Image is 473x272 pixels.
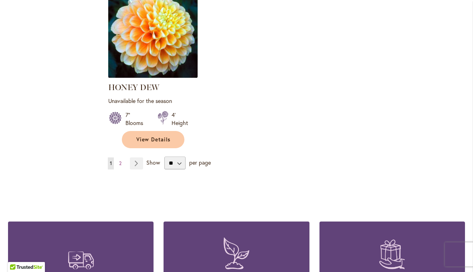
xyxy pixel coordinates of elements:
span: 2 [119,160,121,166]
span: View Details [136,136,171,143]
span: per page [189,159,211,166]
a: HONEY DEW [108,83,159,92]
a: 2 [117,157,123,169]
a: View Details [122,131,184,148]
a: Honey Dew [108,72,198,80]
div: 4' Height [172,111,188,127]
div: 7" Blooms [125,111,148,127]
p: Unavailable for the season [108,97,198,105]
span: Show [146,159,160,166]
iframe: Launch Accessibility Center [6,244,28,266]
span: 1 [110,160,112,166]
